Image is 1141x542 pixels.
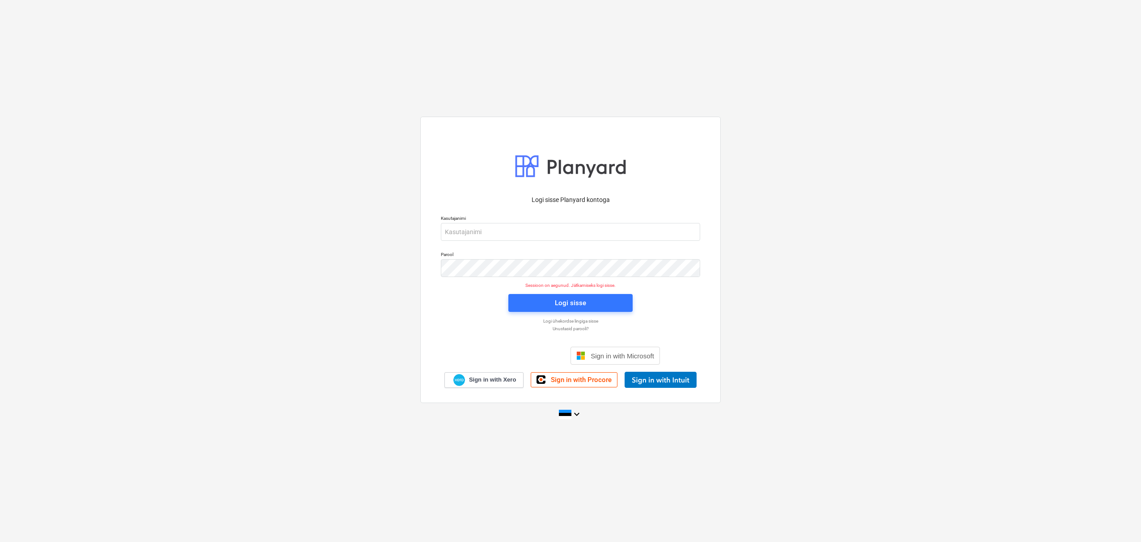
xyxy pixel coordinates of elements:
iframe: Sign in with Google Button [477,346,568,366]
a: Sign in with Procore [531,372,617,387]
input: Kasutajanimi [441,223,700,241]
span: Sign in with Microsoft [591,352,654,360]
span: Sign in with Procore [551,376,612,384]
img: Xero logo [453,374,465,386]
p: Sessioon on aegunud. Jätkamiseks logi sisse. [435,282,706,288]
a: Unustasid parooli? [436,326,705,332]
i: keyboard_arrow_down [571,409,582,420]
div: Logi sisse [555,297,586,309]
button: Logi sisse [508,294,633,312]
img: Microsoft logo [576,351,585,360]
p: Parool [441,252,700,259]
a: Sign in with Xero [444,372,524,388]
p: Logi sisse Planyard kontoga [441,195,700,205]
a: Logi ühekordse lingiga sisse [436,318,705,324]
p: Kasutajanimi [441,215,700,223]
span: Sign in with Xero [469,376,516,384]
